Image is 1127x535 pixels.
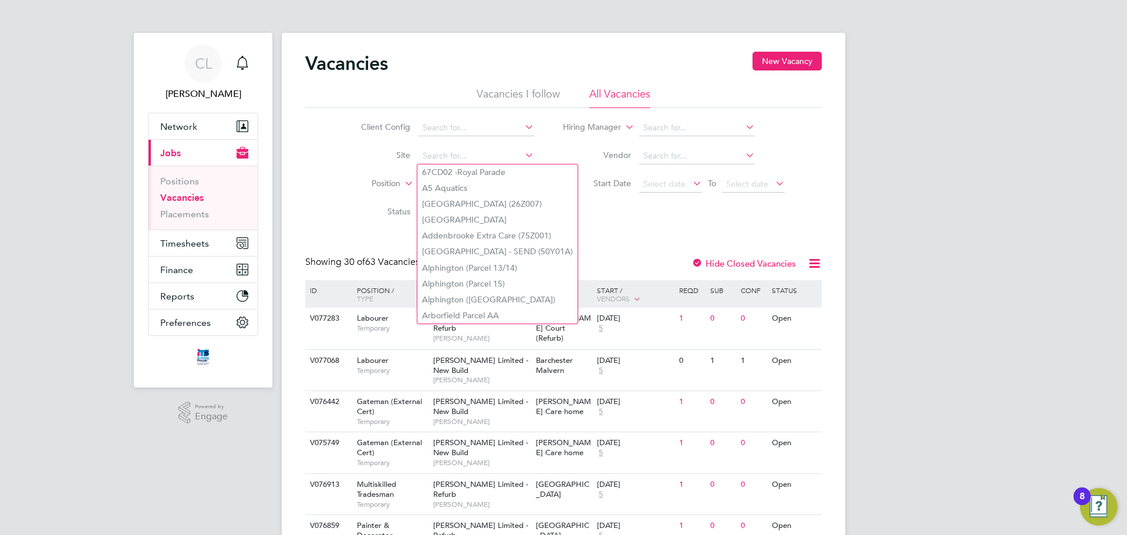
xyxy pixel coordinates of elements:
div: 0 [707,391,738,413]
span: [PERSON_NAME] [433,458,530,467]
span: Engage [195,412,228,422]
div: [DATE] [597,521,673,531]
a: Vacancies [160,192,204,203]
span: Multiskilled Tradesman [357,479,396,499]
span: Jobs [160,147,181,159]
div: Start / [594,280,676,309]
span: Timesheets [160,238,209,249]
div: 1 [676,474,707,496]
span: CL [195,56,212,71]
input: Search for... [419,120,534,136]
label: Position [333,178,400,190]
div: Open [769,350,820,372]
div: 1 [676,432,707,454]
span: Finance [160,264,193,275]
span: Labourer [357,355,389,365]
span: Reports [160,291,194,302]
span: Temporary [357,366,427,375]
span: Chelsea Lawford [148,87,258,101]
span: Gateman (External Cert) [357,438,422,457]
span: [PERSON_NAME] Limited - New Build [433,438,528,457]
a: CL[PERSON_NAME] [148,45,258,101]
div: 0 [738,308,768,329]
div: 0 [707,474,738,496]
div: V075749 [307,432,348,454]
span: Barchester Malvern [536,355,573,375]
li: [GEOGRAPHIC_DATA] [417,212,578,228]
input: Search for... [639,148,755,164]
span: [GEOGRAPHIC_DATA] [536,479,589,499]
span: Temporary [357,324,427,333]
nav: Main navigation [134,33,272,388]
span: [PERSON_NAME] Limited - Refurb [433,479,528,499]
label: Vendor [563,150,631,160]
div: Reqd [676,280,707,300]
div: 0 [738,432,768,454]
span: Labourer [357,313,389,323]
li: [GEOGRAPHIC_DATA] - SEND (50Y01A) [417,244,578,260]
li: All Vacancies [589,87,650,108]
div: 0 [738,474,768,496]
div: ID [307,280,348,300]
li: Vacancies I follow [477,87,560,108]
div: Status [769,280,820,300]
span: Select date [726,179,768,189]
div: Sub [707,280,738,300]
li: Arborfield Parcel AA [417,308,578,324]
button: Network [149,113,258,139]
span: [PERSON_NAME] Court (Refurb) [536,313,591,343]
span: [PERSON_NAME] Limited - New Build [433,396,528,416]
div: V076913 [307,474,348,496]
div: Open [769,474,820,496]
button: Preferences [149,309,258,335]
span: [PERSON_NAME] [433,375,530,385]
li: Alphington ([GEOGRAPHIC_DATA]) [417,292,578,308]
div: V077283 [307,308,348,329]
div: 0 [707,308,738,329]
div: Open [769,432,820,454]
label: Status [343,206,410,217]
div: 1 [738,350,768,372]
span: [PERSON_NAME] [433,500,530,509]
div: V076442 [307,391,348,413]
li: Addenbrooke Extra Care (75Z001) [417,228,578,244]
div: Open [769,391,820,413]
div: 0 [707,432,738,454]
span: 5 [597,490,605,500]
button: New Vacancy [753,52,822,70]
span: Powered by [195,402,228,412]
div: 0 [738,391,768,413]
a: Powered byEngage [178,402,228,424]
div: 1 [676,391,707,413]
input: Search for... [419,148,534,164]
span: Temporary [357,500,427,509]
span: Select date [643,179,686,189]
label: Client Config [343,122,410,132]
span: 5 [597,448,605,458]
div: [DATE] [597,356,673,366]
label: Hiring Manager [554,122,621,133]
li: A5 Aquatics [417,180,578,196]
h2: Vacancies [305,52,388,75]
div: Conf [738,280,768,300]
div: [DATE] [597,314,673,324]
a: Go to home page [148,348,258,366]
div: [DATE] [597,438,673,448]
button: Reports [149,283,258,309]
label: Start Date [563,178,631,189]
input: Search for... [639,120,755,136]
span: Temporary [357,458,427,467]
img: itsconstruction-logo-retina.png [195,348,211,366]
li: Alphington (Parcel 15) [417,276,578,292]
a: Placements [160,208,209,220]
span: 5 [597,407,605,417]
span: 5 [597,366,605,376]
li: Alphington (Parcel 13/14) [417,260,578,276]
div: V077068 [307,350,348,372]
span: Gateman (External Cert) [357,396,422,416]
span: Temporary [357,417,427,426]
a: Positions [160,176,199,187]
li: 67CD02 -Royal Parade [417,164,578,180]
div: Jobs [149,166,258,230]
div: 8 [1079,496,1085,512]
